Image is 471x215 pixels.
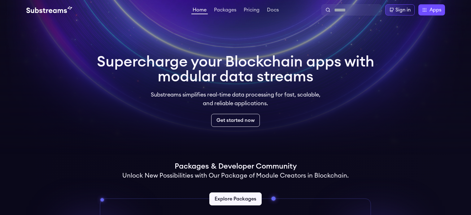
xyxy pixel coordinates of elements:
a: Explore Packages [209,192,262,205]
span: Apps [430,6,441,14]
h2: Unlock New Possibilities with Our Package of Module Creators in Blockchain. [122,171,349,180]
p: Substreams simplifies real-time data processing for fast, scalable, and reliable applications. [146,90,325,108]
a: Home [191,7,208,14]
a: Get started now [211,114,260,127]
div: Sign in [395,6,411,14]
a: Sign in [385,4,415,15]
a: Docs [266,7,280,14]
h1: Packages & Developer Community [175,161,297,171]
h1: Supercharge your Blockchain apps with modular data streams [97,54,374,84]
a: Packages [213,7,238,14]
img: Substream's logo [26,6,72,14]
a: Pricing [242,7,261,14]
